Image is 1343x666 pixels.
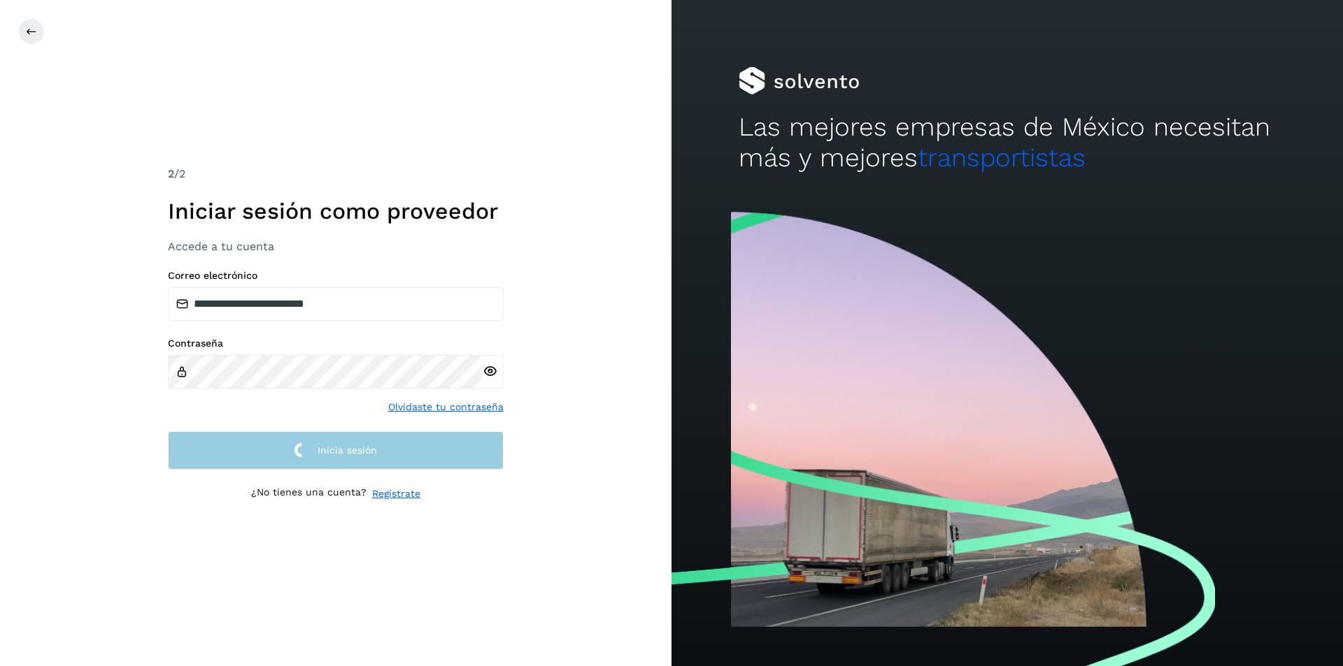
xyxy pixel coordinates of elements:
div: /2 [168,166,504,182]
h3: Accede a tu cuenta [168,240,504,253]
label: Correo electrónico [168,270,504,282]
label: Contraseña [168,338,504,349]
a: Olvidaste tu contraseña [388,400,504,414]
p: ¿No tienes una cuenta? [251,486,367,501]
span: 2 [168,167,174,180]
a: Regístrate [372,486,420,501]
span: transportistas [918,143,1086,173]
h2: Las mejores empresas de México necesitan más y mejores [739,112,1276,174]
h1: Iniciar sesión como proveedor [168,198,504,224]
span: Inicia sesión [318,445,377,455]
button: Inicia sesión [168,431,504,470]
